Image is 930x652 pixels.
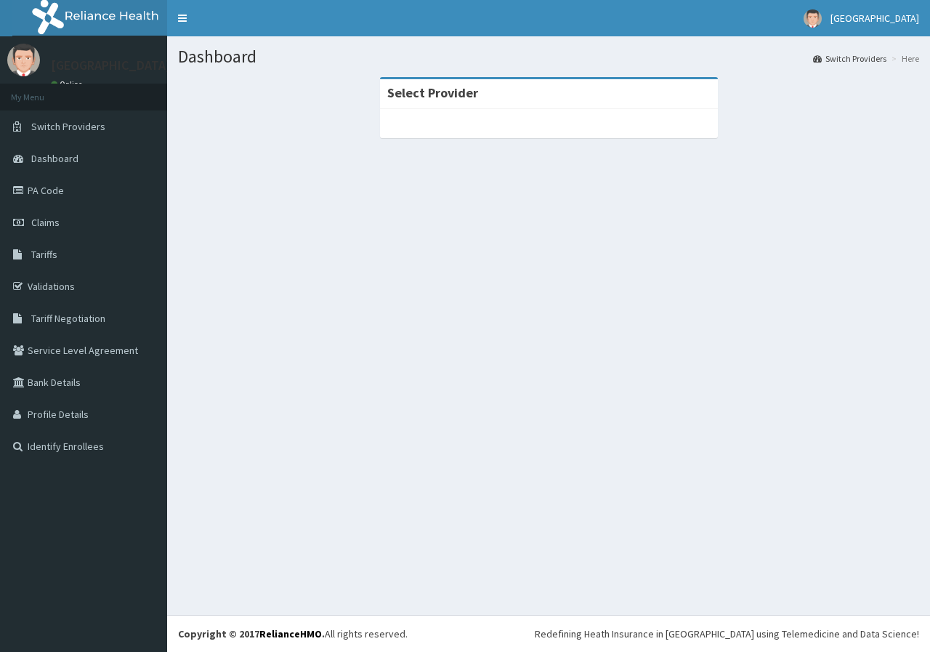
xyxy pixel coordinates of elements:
img: User Image [804,9,822,28]
li: Here [888,52,919,65]
p: [GEOGRAPHIC_DATA] [51,59,171,72]
span: [GEOGRAPHIC_DATA] [830,12,919,25]
span: Claims [31,216,60,229]
span: Tariff Negotiation [31,312,105,325]
a: Online [51,79,86,89]
a: RelianceHMO [259,627,322,640]
strong: Copyright © 2017 . [178,627,325,640]
strong: Select Provider [387,84,478,101]
footer: All rights reserved. [167,615,930,652]
span: Dashboard [31,152,78,165]
div: Redefining Heath Insurance in [GEOGRAPHIC_DATA] using Telemedicine and Data Science! [535,627,919,641]
span: Switch Providers [31,120,105,133]
img: User Image [7,44,40,76]
a: Switch Providers [813,52,886,65]
h1: Dashboard [178,47,919,66]
span: Tariffs [31,248,57,261]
